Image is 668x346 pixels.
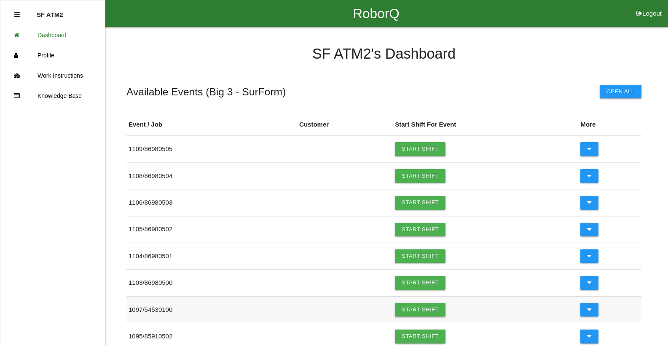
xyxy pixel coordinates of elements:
[0,65,105,86] a: Work Instructions
[395,330,445,343] a: Start Shift
[395,142,445,156] a: Start Shift
[578,114,641,136] th: More
[126,162,297,189] td: 1108 / 86980504
[395,303,445,316] a: Start Shift
[126,114,297,136] th: Event / Job
[126,270,297,296] td: 1103 / 86980500
[37,5,63,18] p: SF ATM2
[393,114,578,136] th: Start Shift For Event
[395,169,445,183] a: Start Shift
[395,196,445,209] a: Start Shift
[126,296,297,323] td: 1097 / 54530100
[395,276,445,289] a: Start Shift
[0,86,105,106] a: Knowledge Base
[395,223,445,236] a: Start Shift
[126,216,297,243] td: 1105 / 86980502
[0,45,105,65] a: Profile
[126,189,297,216] td: 1106 / 86980503
[126,46,641,62] h4: SF ATM2 's Dashboard
[297,114,393,136] th: Customer
[395,249,445,263] a: Start Shift
[126,136,297,162] td: 1109 / 86980505
[126,243,297,269] td: 1104 / 86980501
[600,85,641,98] button: Open All
[14,5,20,25] div: Close
[0,25,105,45] a: Dashboard
[126,86,286,97] h5: Available Events ( Big 3 - SurForm )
